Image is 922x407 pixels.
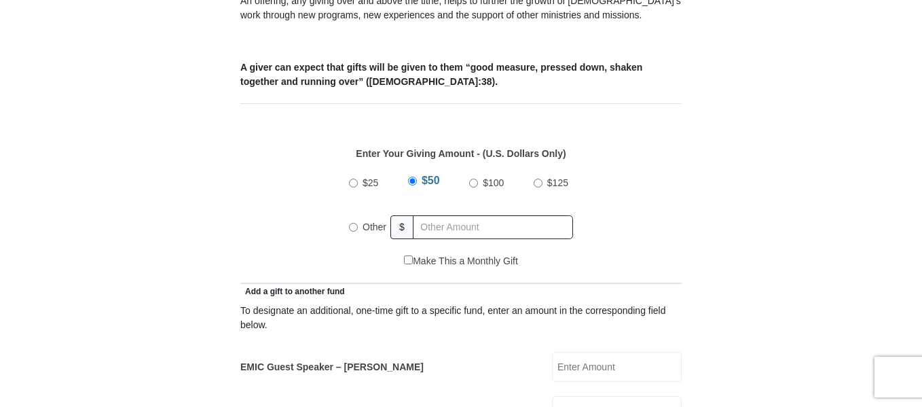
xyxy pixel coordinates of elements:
input: Enter Amount [552,352,682,382]
span: Add a gift to another fund [240,287,345,296]
input: Make This a Monthly Gift [404,255,413,264]
input: Other Amount [413,215,573,239]
span: $50 [422,175,440,186]
span: Other [363,222,386,232]
label: Make This a Monthly Gift [404,254,518,268]
span: $100 [483,177,504,188]
label: EMIC Guest Speaker – [PERSON_NAME] [240,360,424,374]
span: $25 [363,177,378,188]
span: $125 [547,177,568,188]
div: To designate an additional, one-time gift to a specific fund, enter an amount in the correspondin... [240,304,682,332]
b: A giver can expect that gifts will be given to them “good measure, pressed down, shaken together ... [240,62,642,87]
strong: Enter Your Giving Amount - (U.S. Dollars Only) [356,148,566,159]
span: $ [390,215,413,239]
